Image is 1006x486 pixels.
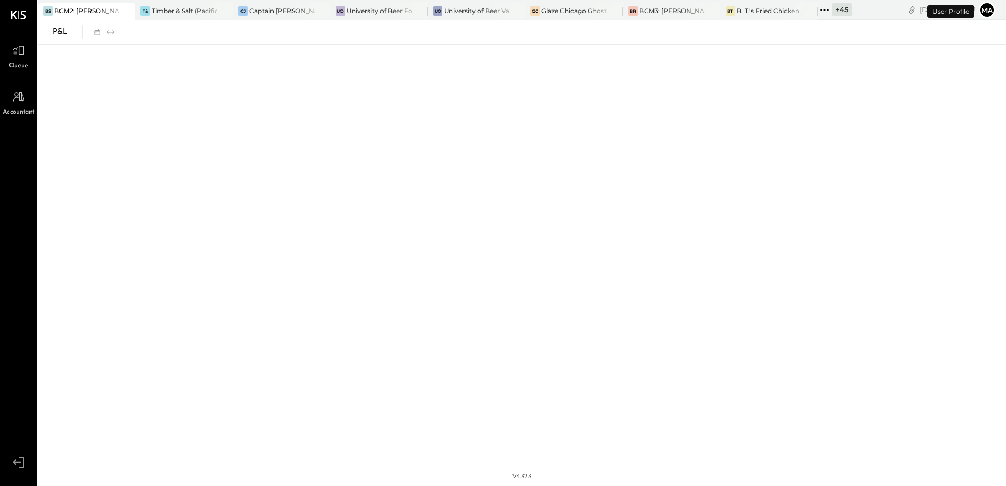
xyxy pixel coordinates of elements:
[347,6,412,15] div: University of Beer Folsom
[140,6,150,16] div: T&
[907,4,917,15] div: copy link
[53,24,78,40] div: P&L
[628,6,638,16] div: BR
[1,87,36,117] a: Accountant
[152,6,217,15] div: Timber & Salt (Pacific Dining CA1 LLC)
[54,6,119,15] div: BCM2: [PERSON_NAME] American Cooking
[3,108,35,117] span: Accountant
[979,2,995,18] button: Ma
[9,62,28,71] span: Queue
[249,6,315,15] div: Captain [PERSON_NAME]'s Mcalestar
[43,6,53,16] div: BS
[541,6,607,15] div: Glaze Chicago Ghost - West River Rice LLC
[444,6,509,15] div: University of Beer Vacaville
[530,6,540,16] div: GC
[920,5,976,15] div: [DATE]
[832,3,852,16] div: + 45
[927,5,974,18] div: User Profile
[433,6,442,16] div: Uo
[512,472,531,481] div: v 4.32.3
[726,6,735,16] div: BT
[639,6,705,15] div: BCM3: [PERSON_NAME] Westside Grill
[737,6,799,15] div: B. T.'s Fried Chicken
[238,6,248,16] div: CJ
[336,6,345,16] div: Uo
[1,40,36,71] a: Queue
